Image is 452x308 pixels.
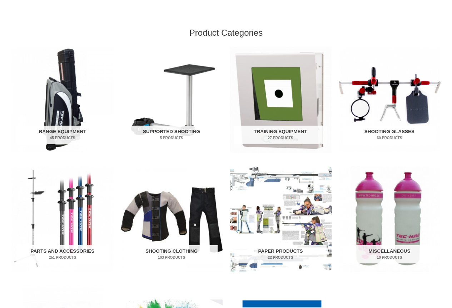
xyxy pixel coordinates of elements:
[12,166,114,272] a: Visit product category Parts and Accessories
[125,126,218,144] h2: Supported Shooting
[12,47,114,153] a: Visit product category Range Equipment
[234,245,327,264] h2: Paper Products
[343,255,436,260] mark: 10 Products
[16,126,109,144] h2: Range Equipment
[121,166,223,272] a: Visit product category Shooting Clothing
[230,166,332,272] a: Visit product category Paper Products
[339,166,441,272] img: Miscellaneous
[234,135,327,141] mark: 27 Products
[339,47,441,153] img: Shooting Glasses
[343,245,436,264] h2: Miscellaneous
[125,135,218,141] mark: 5 Products
[339,166,441,272] a: Visit product category Miscellaneous
[121,47,223,153] a: Visit product category Supported Shooting
[125,245,218,264] h2: Shooting Clothing
[12,47,114,153] img: Range Equipment
[343,126,436,144] h2: Shooting Glasses
[16,245,109,264] h2: Parts and Accessories
[230,47,332,153] img: Training Equipment
[234,255,327,260] mark: 22 Products
[343,135,436,141] mark: 60 Products
[16,255,109,260] mark: 251 Products
[12,27,441,38] h2: Product Categories
[121,166,223,272] img: Shooting Clothing
[12,166,114,272] img: Parts and Accessories
[230,166,332,272] img: Paper Products
[125,255,218,260] mark: 103 Products
[121,47,223,153] img: Supported Shooting
[16,135,109,141] mark: 45 Products
[230,47,332,153] a: Visit product category Training Equipment
[234,126,327,144] h2: Training Equipment
[339,47,441,153] a: Visit product category Shooting Glasses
